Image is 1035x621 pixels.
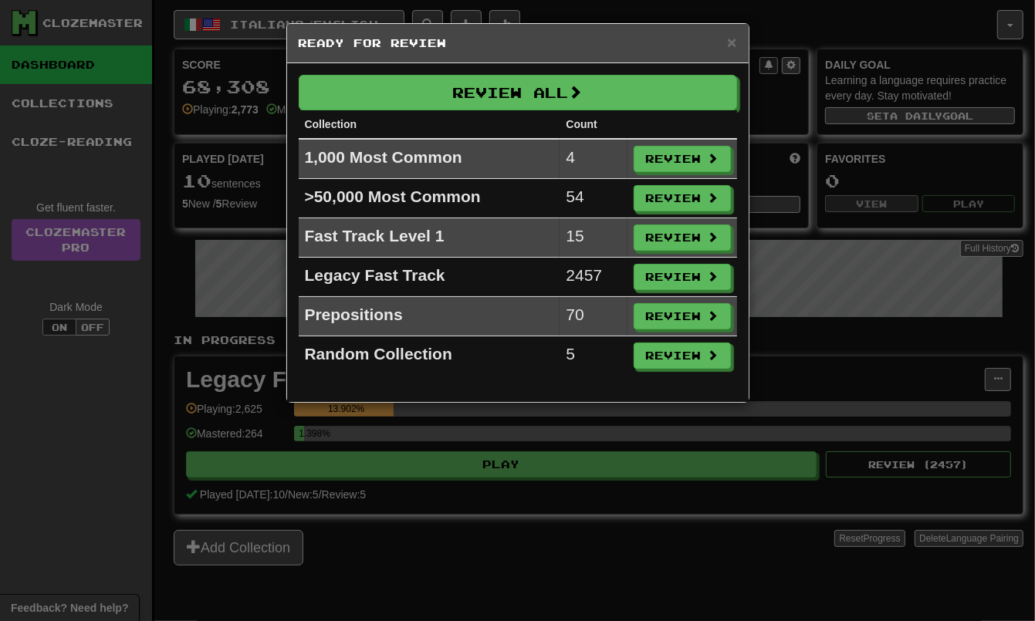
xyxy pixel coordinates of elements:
[560,139,627,179] td: 4
[727,33,736,51] span: ×
[299,139,560,179] td: 1,000 Most Common
[560,110,627,139] th: Count
[634,224,731,251] button: Review
[299,297,560,336] td: Prepositions
[634,264,731,290] button: Review
[299,218,560,258] td: Fast Track Level 1
[299,258,560,297] td: Legacy Fast Track
[727,34,736,50] button: Close
[560,179,627,218] td: 54
[634,343,731,369] button: Review
[634,185,731,211] button: Review
[299,179,560,218] td: >50,000 Most Common
[560,297,627,336] td: 70
[560,336,627,376] td: 5
[560,258,627,297] td: 2457
[634,146,731,172] button: Review
[299,110,560,139] th: Collection
[299,336,560,376] td: Random Collection
[299,35,737,51] h5: Ready for Review
[299,75,737,110] button: Review All
[634,303,731,329] button: Review
[560,218,627,258] td: 15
